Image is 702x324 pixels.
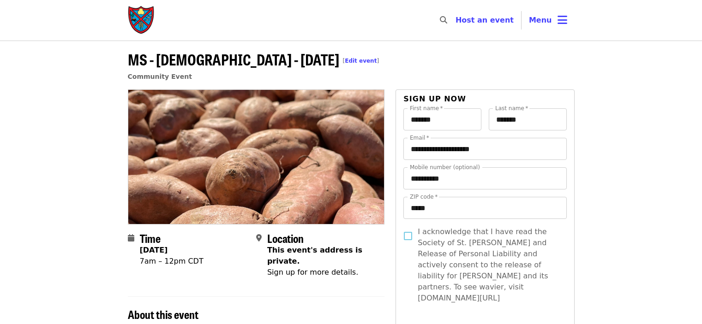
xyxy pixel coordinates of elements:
div: 7am – 12pm CDT [140,256,204,267]
input: Email [403,138,566,160]
a: Edit event [345,58,377,64]
label: Email [410,135,429,141]
input: Last name [489,108,567,130]
label: Last name [495,106,528,111]
button: Toggle account menu [522,9,575,31]
i: map-marker-alt icon [256,234,262,242]
i: calendar icon [128,234,134,242]
span: Time [140,230,161,246]
input: Mobile number (optional) [403,167,566,189]
img: Society of St. Andrew - Home [128,6,156,35]
i: bars icon [558,13,567,27]
span: Sign up for more details. [267,268,358,277]
span: [ ] [343,58,379,64]
input: First name [403,108,481,130]
span: Menu [529,16,552,24]
label: First name [410,106,443,111]
label: Mobile number (optional) [410,165,480,170]
strong: [DATE] [140,246,168,254]
span: Sign up now [403,94,466,103]
input: ZIP code [403,197,566,219]
input: Search [453,9,460,31]
span: About this event [128,306,198,322]
i: search icon [440,16,447,24]
label: ZIP code [410,194,438,200]
span: This event's address is private. [267,246,362,265]
span: Location [267,230,304,246]
a: Host an event [456,16,514,24]
img: MS - Tulane Baptist Church - 10-18-25 organized by Society of St. Andrew [128,90,384,224]
a: Community Event [128,73,192,80]
span: I acknowledge that I have read the Society of St. [PERSON_NAME] and Release of Personal Liability... [418,226,559,304]
span: MS - [DEMOGRAPHIC_DATA] - [DATE] [128,48,379,70]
